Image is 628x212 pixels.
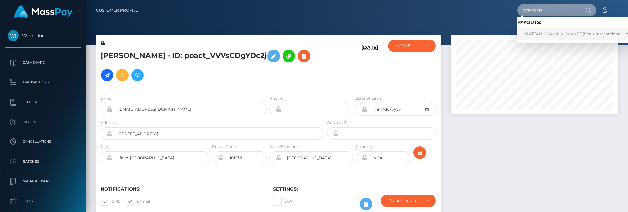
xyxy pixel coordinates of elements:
[5,173,81,190] a: Manage Users
[101,95,113,101] label: E-mail
[5,193,81,209] a: Links
[273,186,435,192] h6: Settings:
[8,196,78,206] p: Links
[5,114,81,130] a: Payees
[101,144,108,150] label: City
[388,40,435,52] button: ACTIVE
[5,74,81,91] a: Transactions
[126,197,150,206] label: E-mail
[269,95,283,101] label: Phone
[5,153,81,170] a: Batches
[14,5,72,18] img: MassPay Logo
[8,137,78,147] p: Cancellations
[5,33,81,39] span: Whop Inc
[8,97,78,107] p: Ledger
[356,144,372,150] label: Country
[101,186,263,192] h6: Notifications:
[8,176,78,186] p: Manage Users
[212,144,236,150] label: Postal Code
[8,117,78,127] p: Payees
[8,157,78,167] p: Batches
[101,46,321,85] h5: [PERSON_NAME] - ID: poact_VVVsCDgYDc2j
[269,144,299,150] label: State/Province
[5,54,81,71] a: Dashboard
[8,58,78,68] p: Dashboard
[8,30,19,41] img: Whop Inc
[5,94,81,110] a: Ledger
[101,197,120,206] label: SMS
[356,95,381,101] label: Date of Birth
[517,4,579,16] input: Search...
[388,198,420,203] div: Do not require
[96,3,138,17] a: Customer Profile
[101,120,117,126] label: Address
[361,45,378,87] h6: [DATE]
[101,69,113,81] a: Initiate Payout
[273,197,292,206] label: 2FA
[327,120,346,126] label: Address 2
[8,77,78,87] p: Transactions
[396,43,420,48] div: ACTIVE
[5,134,81,150] a: Cancellations
[381,195,435,207] button: Do not require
